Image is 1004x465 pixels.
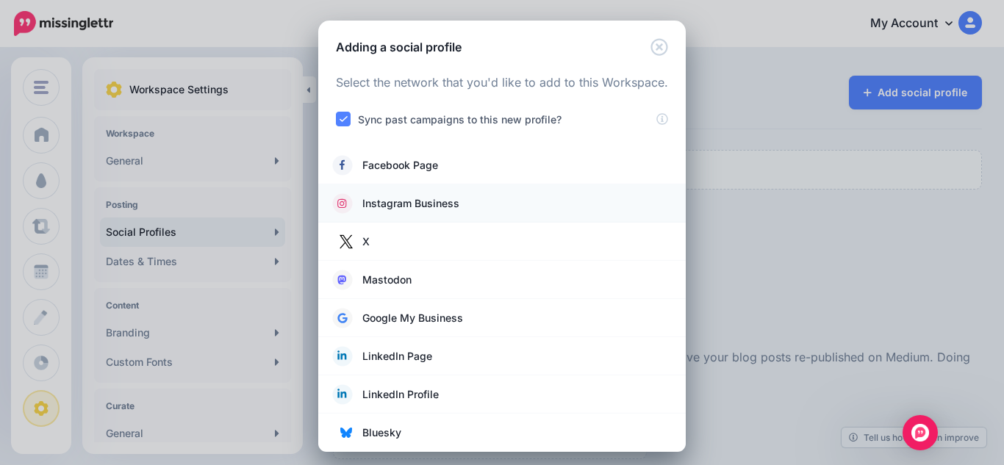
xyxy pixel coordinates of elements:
div: Open Intercom Messenger [903,415,938,450]
a: Google My Business [333,308,671,328]
a: X [333,231,671,252]
span: Bluesky [362,424,401,441]
span: LinkedIn Page [362,347,432,365]
span: Facebook Page [362,156,438,174]
span: Instagram Business [362,195,459,212]
button: Close [650,38,668,57]
h5: Adding a social profile [336,38,462,56]
a: Facebook Page [333,155,671,176]
span: Mastodon [362,271,412,289]
a: Mastodon [333,270,671,290]
a: Instagram Business [333,193,671,214]
label: Sync past campaigns to this new profile? [358,111,562,128]
img: twitter.jpg [334,230,358,253]
img: bluesky.png [340,427,352,439]
p: Select the network that you'd like to add to this Workspace. [336,73,668,93]
a: LinkedIn Profile [333,384,671,405]
span: Google My Business [362,309,463,327]
a: LinkedIn Page [333,346,671,367]
span: LinkedIn Profile [362,386,439,403]
span: X [362,233,370,250]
